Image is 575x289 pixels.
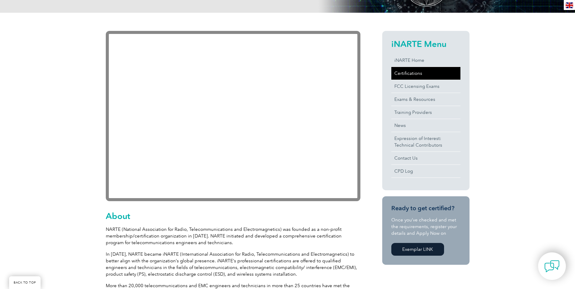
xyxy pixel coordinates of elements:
[106,251,360,277] p: In [DATE], NARTE became iNARTE (International Association for Radio, Telecommunications and Elect...
[391,119,460,132] a: News
[391,106,460,119] a: Training Providers
[391,204,460,212] h3: Ready to get certified?
[9,276,41,289] a: BACK TO TOP
[391,165,460,178] a: CPD Log
[544,259,560,274] img: contact-chat.png
[391,93,460,106] a: Exams & Resources
[391,217,460,237] p: Once you’ve checked and met the requirements, register your details and Apply Now on
[391,132,460,151] a: Expression of Interest:Technical Contributors
[391,152,460,164] a: Contact Us
[106,211,360,221] h2: About
[391,39,460,49] h2: iNARTE Menu
[391,54,460,67] a: iNARTE Home
[391,243,444,256] a: Exemplar LINK
[106,226,360,246] p: NARTE (National Association for Radio, Telecommunications and Electromagnetics) was founded as a ...
[391,67,460,80] a: Certifications
[566,2,573,8] img: en
[391,80,460,93] a: FCC Licensing Exams
[106,31,360,201] iframe: YouTube video player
